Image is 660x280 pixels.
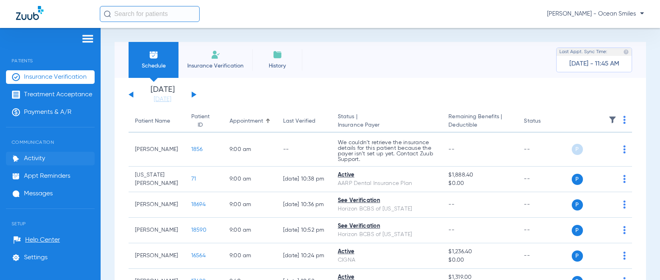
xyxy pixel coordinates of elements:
div: Horizon BCBS of [US_STATE] [338,205,436,213]
img: group-dot-blue.svg [623,145,626,153]
span: P [572,144,583,155]
td: [PERSON_NAME] [129,218,185,243]
span: 18590 [191,227,206,233]
div: See Verification [338,222,436,230]
span: Appt Reminders [24,172,70,180]
div: CIGNA [338,256,436,264]
td: [US_STATE][PERSON_NAME] [129,167,185,192]
div: Patient ID [191,113,217,129]
a: Help Center [13,236,60,244]
td: 9:00 AM [223,192,277,218]
img: filter.svg [608,116,616,124]
th: Status | [331,110,442,133]
span: Communication [6,127,95,145]
td: 9:00 AM [223,133,277,167]
span: Deductible [448,121,511,129]
span: $0.00 [448,179,511,188]
li: [DATE] [139,86,186,103]
span: P [572,174,583,185]
span: -- [448,202,454,207]
span: P [572,199,583,210]
span: 71 [191,176,196,182]
span: Patients [6,46,95,64]
div: Patient Name [135,117,170,125]
span: Insurance Payer [338,121,436,129]
span: P [572,225,583,236]
img: hamburger-icon [81,34,94,44]
span: Schedule [135,62,172,70]
td: 9:00 AM [223,167,277,192]
span: Activity [24,155,45,163]
td: 9:00 AM [223,218,277,243]
th: Remaining Benefits | [442,110,517,133]
div: Active [338,248,436,256]
img: last sync help info [623,49,629,55]
img: History [273,50,282,60]
span: [PERSON_NAME] - Ocean Smiles [547,10,644,18]
span: Payments & A/R [24,108,71,116]
img: group-dot-blue.svg [623,116,626,124]
div: Appointment [230,117,263,125]
span: $1,236.40 [448,248,511,256]
span: Settings [24,254,48,262]
td: [PERSON_NAME] [129,192,185,218]
a: [DATE] [139,95,186,103]
span: 1856 [191,147,203,152]
div: Patient Name [135,117,178,125]
span: Last Appt. Sync Time: [559,48,607,56]
td: [DATE] 10:36 PM [277,192,331,218]
span: Treatment Acceptance [24,91,92,99]
div: See Verification [338,197,436,205]
div: Horizon BCBS of [US_STATE] [338,230,436,239]
td: [DATE] 10:24 PM [277,243,331,269]
span: History [258,62,296,70]
img: Zuub Logo [16,6,44,20]
span: Messages [24,190,53,198]
td: -- [517,243,571,269]
span: [DATE] - 11:45 AM [569,60,619,68]
span: -- [448,227,454,233]
span: 18694 [191,202,206,207]
td: [PERSON_NAME] [129,243,185,269]
td: -- [517,133,571,167]
td: [DATE] 10:52 PM [277,218,331,243]
div: Appointment [230,117,270,125]
td: 9:00 AM [223,243,277,269]
img: group-dot-blue.svg [623,226,626,234]
p: We couldn’t retrieve the insurance details for this patient because the payer isn’t set up yet. C... [338,140,436,162]
img: Schedule [149,50,159,60]
div: Active [338,171,436,179]
div: Patient ID [191,113,210,129]
span: P [572,250,583,262]
iframe: Chat Widget [620,242,660,280]
td: [DATE] 10:38 PM [277,167,331,192]
div: AARP Dental Insurance Plan [338,179,436,188]
span: Insurance Verification [184,62,246,70]
td: [PERSON_NAME] [129,133,185,167]
img: group-dot-blue.svg [623,175,626,183]
th: Status [517,110,571,133]
img: Search Icon [104,10,111,18]
img: group-dot-blue.svg [623,201,626,209]
div: Last Verified [283,117,315,125]
div: Last Verified [283,117,325,125]
span: Insurance Verification [24,73,87,81]
span: $1,888.40 [448,171,511,179]
span: $0.00 [448,256,511,264]
input: Search for patients [100,6,200,22]
td: -- [277,133,331,167]
td: -- [517,218,571,243]
td: -- [517,167,571,192]
td: -- [517,192,571,218]
span: Setup [6,209,95,226]
img: Manual Insurance Verification [211,50,220,60]
span: -- [448,147,454,152]
span: 16564 [191,253,206,258]
span: Help Center [25,236,60,244]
